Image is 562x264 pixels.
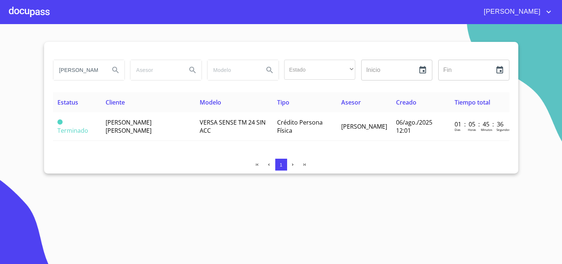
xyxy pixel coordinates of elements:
[481,128,492,132] p: Minutos
[200,118,266,135] span: VERSA SENSE TM 24 SIN ACC
[57,98,78,106] span: Estatus
[57,126,88,135] span: Terminado
[478,6,553,18] button: account of current user
[207,60,258,80] input: search
[184,61,202,79] button: Search
[284,60,355,80] div: ​
[130,60,181,80] input: search
[57,119,63,125] span: Terminado
[280,162,282,168] span: 1
[107,61,124,79] button: Search
[277,118,323,135] span: Crédito Persona Física
[261,61,279,79] button: Search
[200,98,221,106] span: Modelo
[106,118,152,135] span: [PERSON_NAME] [PERSON_NAME]
[275,159,287,171] button: 1
[478,6,544,18] span: [PERSON_NAME]
[496,128,510,132] p: Segundos
[455,98,490,106] span: Tiempo total
[53,60,104,80] input: search
[455,128,460,132] p: Dias
[341,98,361,106] span: Asesor
[455,120,505,128] p: 01 : 05 : 45 : 36
[468,128,476,132] p: Horas
[396,98,416,106] span: Creado
[396,118,432,135] span: 06/ago./2025 12:01
[341,122,387,131] span: [PERSON_NAME]
[106,98,125,106] span: Cliente
[277,98,289,106] span: Tipo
